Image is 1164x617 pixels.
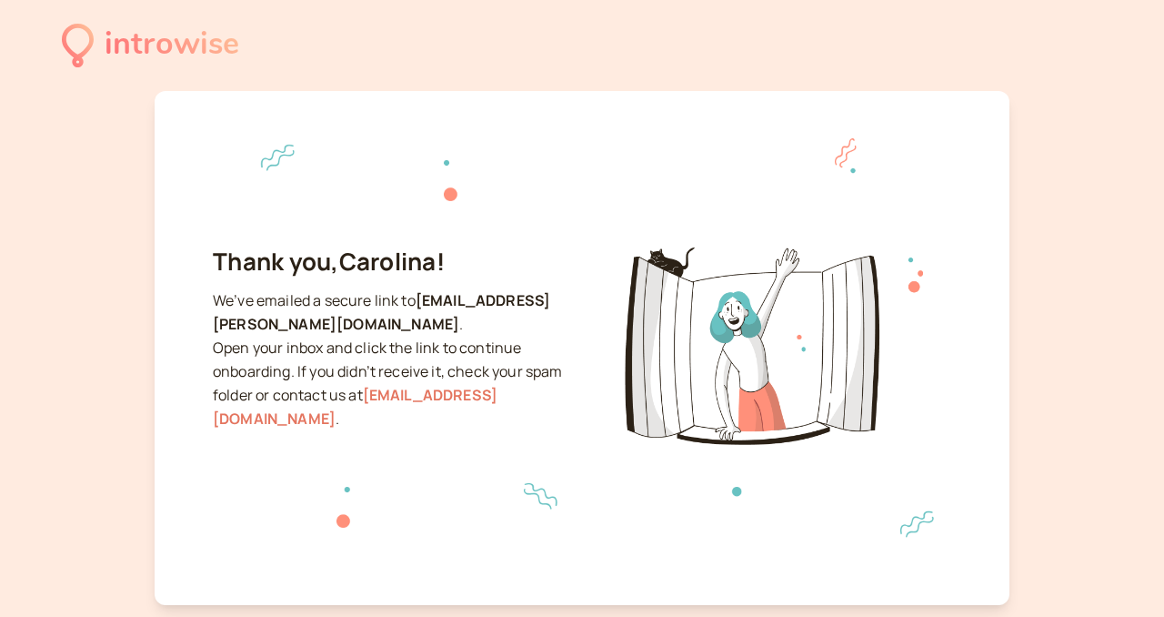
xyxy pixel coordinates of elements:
[1073,530,1164,617] div: Widget chat
[213,290,550,334] b: [EMAIL_ADDRESS][PERSON_NAME][DOMAIN_NAME]
[62,20,239,70] a: introwise
[213,248,573,275] h2: Thank you, Carolina !
[213,385,497,429] a: [EMAIL_ADDRESS][DOMAIN_NAME]
[213,289,573,430] p: We’ve emailed a secure link to . Open your inbox and click the link to continue onboarding. If yo...
[105,20,239,70] div: introwise
[1073,530,1164,617] iframe: Chat Widget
